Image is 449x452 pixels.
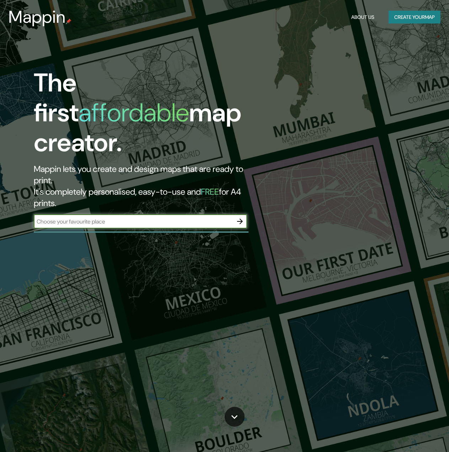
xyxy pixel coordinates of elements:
img: mappin-pin [66,19,71,24]
h2: Mappin lets you create and design maps that are ready to print. It's completely personalised, eas... [34,163,258,209]
h5: FREE [201,186,219,197]
input: Choose your favourite place [34,217,233,226]
button: Create yourmap [389,11,440,24]
h3: Mappin [9,7,66,27]
h1: affordable [79,96,189,129]
button: About Us [348,11,377,24]
h1: The first map creator. [34,68,258,163]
